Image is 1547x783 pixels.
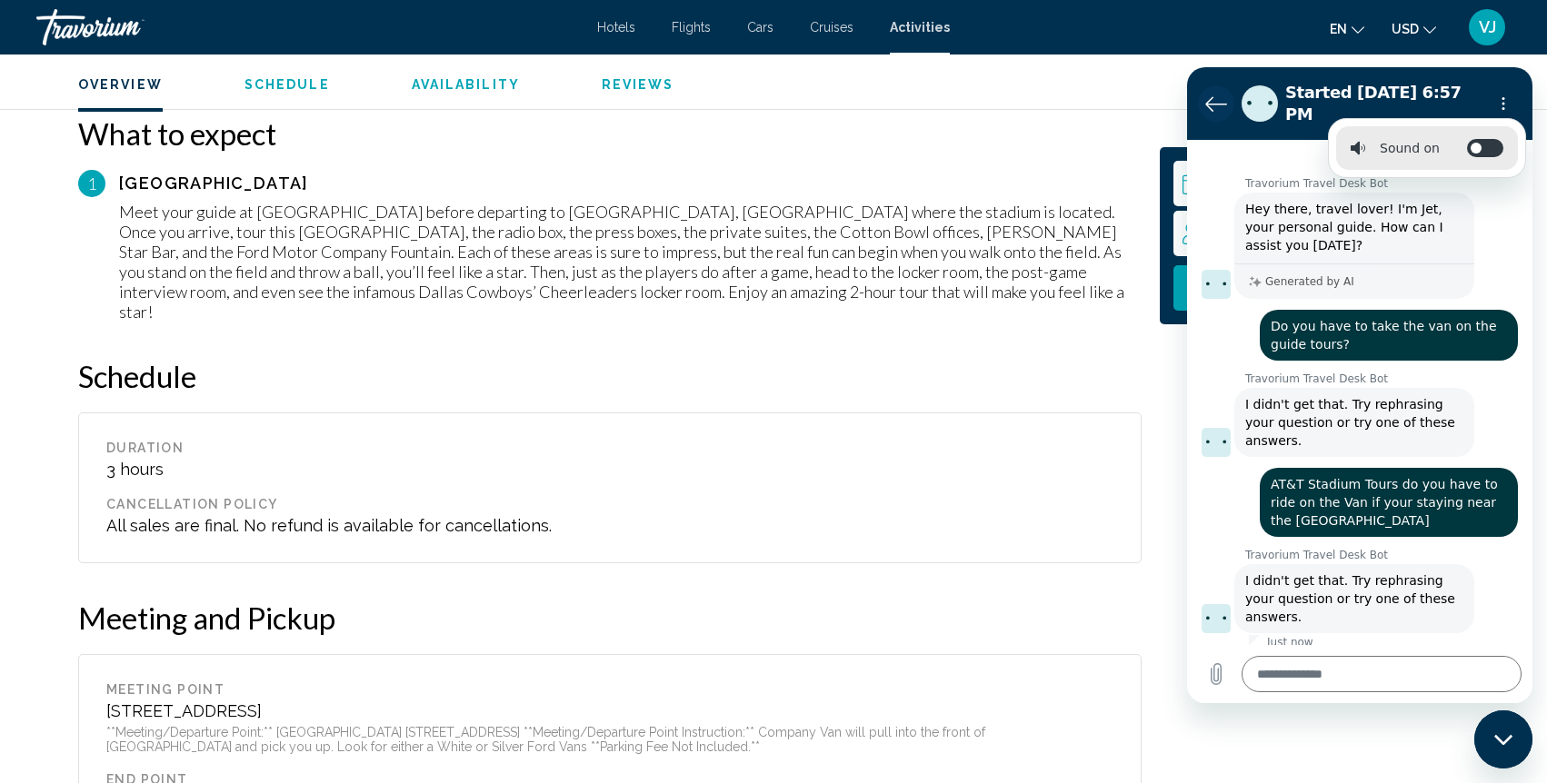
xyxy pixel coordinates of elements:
button: Check Availability [1173,265,1455,311]
button: Availability [412,76,520,93]
a: Hotels [597,20,635,35]
iframe: Messaging window [1187,67,1532,703]
span: Schedule [245,77,330,92]
div: Duration [106,441,430,455]
div: [STREET_ADDRESS] [106,701,1113,720]
a: Cruises [810,20,853,35]
span: Reviews [602,77,674,92]
button: Change language [1330,15,1364,42]
button: Travelers: 1 adult, 0 children [1173,211,1455,256]
span: VJ [1479,18,1496,36]
div: Meeting Point [106,682,1113,697]
div: 3 hours [106,460,430,479]
span: en [1330,22,1347,36]
button: Schedule [245,76,330,93]
div: All sales are final. No refund is available for cancellations. [106,516,1113,535]
div: Meet your guide at [GEOGRAPHIC_DATA] before departing to [GEOGRAPHIC_DATA], [GEOGRAPHIC_DATA] whe... [119,202,1142,322]
span: 1 [87,173,96,193]
button: Overview [78,76,163,93]
h2: What to expect [78,115,1142,152]
a: Travorium [36,9,579,45]
span: USD [1392,22,1419,36]
div: **Meeting/Departure Point:** [GEOGRAPHIC_DATA] [STREET_ADDRESS] **Meeting/Departure Point Instruc... [106,725,1113,754]
iframe: Button to launch messaging window, conversation in progress [1474,710,1532,768]
div: [GEOGRAPHIC_DATA] [119,174,1142,193]
button: User Menu [1463,8,1511,46]
span: Overview [78,77,163,92]
button: Reviews [602,76,674,93]
div: Cancellation Policy [106,497,1113,511]
button: Change currency [1392,15,1436,42]
a: Flights [672,20,711,35]
h2: Meeting and Pickup [78,600,1142,636]
h2: Schedule [78,358,1142,394]
a: Activities [890,20,950,35]
a: Cars [747,20,773,35]
span: Availability [412,77,520,92]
